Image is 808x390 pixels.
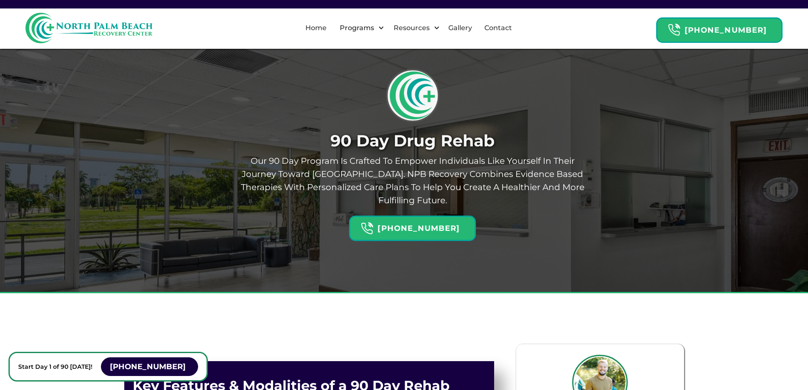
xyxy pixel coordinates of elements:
[443,14,477,42] a: Gallery
[386,14,442,42] div: Resources
[338,23,376,33] div: Programs
[361,222,373,235] img: Header Calendar Icons
[377,224,460,233] strong: [PHONE_NUMBER]
[349,211,475,241] a: Header Calendar Icons[PHONE_NUMBER]
[237,132,589,150] h1: 90 Day Drug Rehab
[656,13,783,43] a: Header Calendar Icons[PHONE_NUMBER]
[479,14,517,42] a: Contact
[391,23,432,33] div: Resources
[101,357,198,376] a: [PHONE_NUMBER]
[18,362,92,372] p: Start Day 1 of 90 [DATE]!
[110,362,186,371] strong: [PHONE_NUMBER]
[668,23,680,36] img: Header Calendar Icons
[300,14,332,42] a: Home
[333,14,386,42] div: Programs
[237,154,589,207] p: our 90 day program is crafted to empower individuals like yourself in their journey toward [GEOGR...
[685,25,767,35] strong: [PHONE_NUMBER]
